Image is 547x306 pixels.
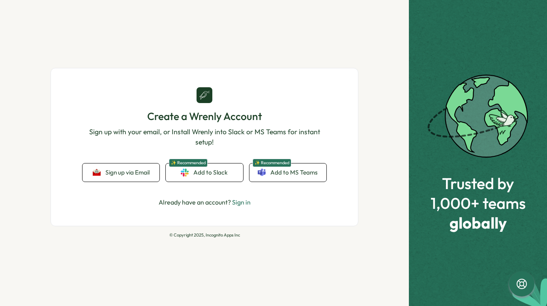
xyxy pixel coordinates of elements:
[253,159,291,167] span: ✨ Recommended
[169,159,208,167] span: ✨ Recommended
[166,163,243,182] a: ✨ RecommendedAdd to Slack
[431,194,526,212] span: 1,000+ teams
[82,163,159,182] button: Sign up via Email
[159,197,251,207] p: Already have an account?
[193,168,228,177] span: Add to Slack
[431,214,526,231] span: globally
[249,163,326,182] a: ✨ RecommendedAdd to MS Teams
[82,109,326,123] h1: Create a Wrenly Account
[105,169,150,176] span: Sign up via Email
[51,233,358,238] p: © Copyright 2025, Incognito Apps Inc
[431,175,526,192] span: Trusted by
[270,168,318,177] span: Add to MS Teams
[82,127,326,148] p: Sign up with your email, or Install Wrenly into Slack or MS Teams for instant setup!
[232,198,251,206] a: Sign in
